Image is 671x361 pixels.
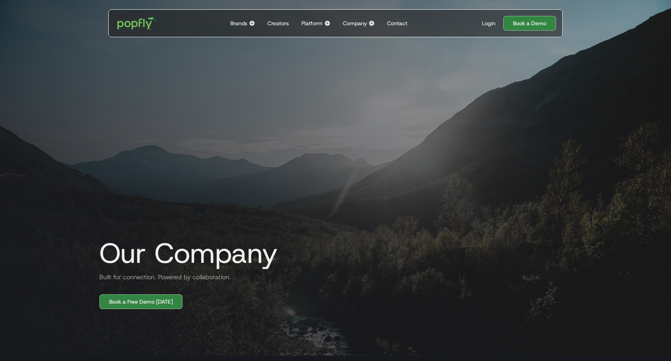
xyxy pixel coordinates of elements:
a: Contact [384,10,410,37]
div: Platform [301,19,323,27]
a: Book a Free Demo [DATE] [99,294,183,309]
a: Creators [264,10,292,37]
h2: Built for connection. Powered by collaboration. [93,273,231,282]
div: Contact [387,19,407,27]
a: home [112,12,162,35]
div: Login [482,19,495,27]
a: Login [479,19,499,27]
a: Book a Demo [503,16,556,31]
h1: Our Company [93,238,278,269]
div: Creators [268,19,289,27]
div: Company [343,19,367,27]
div: Brands [230,19,247,27]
